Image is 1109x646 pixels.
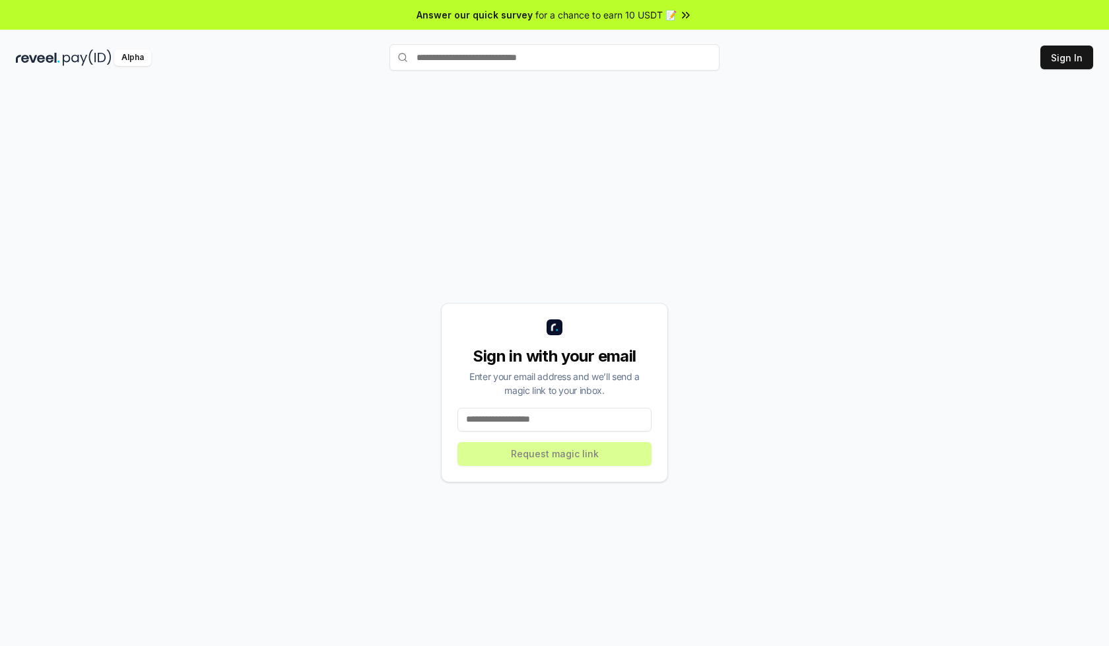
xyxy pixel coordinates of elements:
[1040,46,1093,69] button: Sign In
[457,346,652,367] div: Sign in with your email
[114,49,151,66] div: Alpha
[457,370,652,397] div: Enter your email address and we’ll send a magic link to your inbox.
[16,49,60,66] img: reveel_dark
[535,8,677,22] span: for a chance to earn 10 USDT 📝
[63,49,112,66] img: pay_id
[547,319,562,335] img: logo_small
[417,8,533,22] span: Answer our quick survey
